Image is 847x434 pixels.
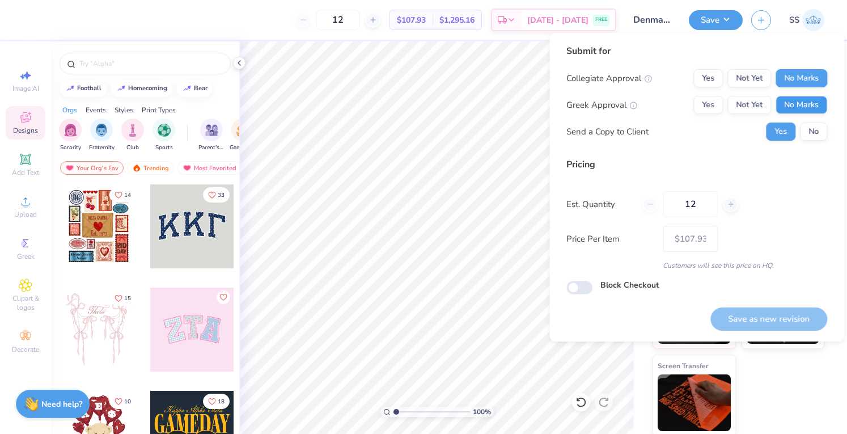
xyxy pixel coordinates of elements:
img: Parent's Weekend Image [205,124,218,137]
img: most_fav.gif [183,164,192,172]
div: homecoming [128,85,167,91]
button: Save [689,10,743,30]
button: Like [109,290,136,306]
span: Decorate [12,345,39,354]
div: Orgs [62,105,77,115]
img: most_fav.gif [65,164,74,172]
button: Like [109,394,136,409]
span: 10 [124,399,131,404]
span: Screen Transfer [658,360,709,372]
span: Fraternity [89,144,115,152]
button: filter button [89,119,115,152]
span: $1,295.16 [439,14,475,26]
button: No Marks [776,69,827,87]
span: Designs [13,126,38,135]
button: filter button [121,119,144,152]
button: Like [203,394,230,409]
div: filter for Parent's Weekend [198,119,225,152]
span: Sports [155,144,173,152]
input: – – [316,10,360,30]
div: Trending [127,161,174,175]
div: Collegiate Approval [566,72,652,85]
input: – – [663,191,718,217]
span: 15 [124,296,131,301]
input: Try "Alpha" [78,58,223,69]
img: trending.gif [132,164,141,172]
input: Untitled Design [625,9,680,31]
div: football [77,85,101,91]
div: Your Org's Fav [60,161,124,175]
div: filter for Sports [153,119,175,152]
img: Sports Image [158,124,171,137]
span: Upload [14,210,37,219]
span: Club [126,144,139,152]
span: [DATE] - [DATE] [527,14,588,26]
button: Yes [766,123,795,141]
strong: Need help? [41,399,82,410]
button: Like [217,290,230,304]
span: Sorority [60,144,81,152]
div: filter for Sorority [59,119,82,152]
button: football [60,80,107,97]
div: Print Types [142,105,176,115]
div: bear [194,85,207,91]
div: filter for Fraternity [89,119,115,152]
button: Like [109,187,136,203]
span: 14 [124,192,131,198]
div: Events [86,105,106,115]
span: 33 [218,192,225,198]
div: Most Favorited [177,161,242,175]
label: Est. Quantity [566,198,634,211]
span: 100 % [473,407,491,417]
img: trend_line.gif [183,85,192,92]
img: trend_line.gif [117,85,126,92]
div: filter for Game Day [230,119,256,152]
button: filter button [198,119,225,152]
span: SS [789,14,799,27]
div: Pricing [566,158,827,171]
img: Game Day Image [236,124,249,137]
img: Fraternity Image [95,124,108,137]
img: Screen Transfer [658,374,731,431]
button: Like [203,187,230,203]
span: Game Day [230,144,256,152]
div: Send a Copy to Client [566,125,649,138]
img: trend_line.gif [66,85,75,92]
button: homecoming [111,80,172,97]
span: Parent's Weekend [198,144,225,152]
button: filter button [153,119,175,152]
div: Styles [115,105,133,115]
span: $107.93 [397,14,426,26]
div: Customers will see this price on HQ. [566,260,827,271]
div: Greek Approval [566,99,637,112]
span: Image AI [12,84,39,93]
button: filter button [230,119,256,152]
label: Block Checkout [600,279,659,291]
button: No Marks [776,96,827,114]
a: SS [789,9,824,31]
span: Greek [17,252,35,261]
span: 18 [218,399,225,404]
button: filter button [59,119,82,152]
span: FREE [595,16,607,24]
button: Yes [693,69,723,87]
button: No [800,123,827,141]
div: filter for Club [121,119,144,152]
button: Yes [693,96,723,114]
button: Not Yet [727,69,771,87]
img: Siddhant Singh [802,9,824,31]
span: Clipart & logos [6,294,45,312]
button: bear [176,80,213,97]
div: Submit for [566,44,827,58]
button: Not Yet [727,96,771,114]
label: Price Per Item [566,233,654,246]
img: Club Image [126,124,139,137]
img: Sorority Image [64,124,77,137]
span: Add Text [12,168,39,177]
